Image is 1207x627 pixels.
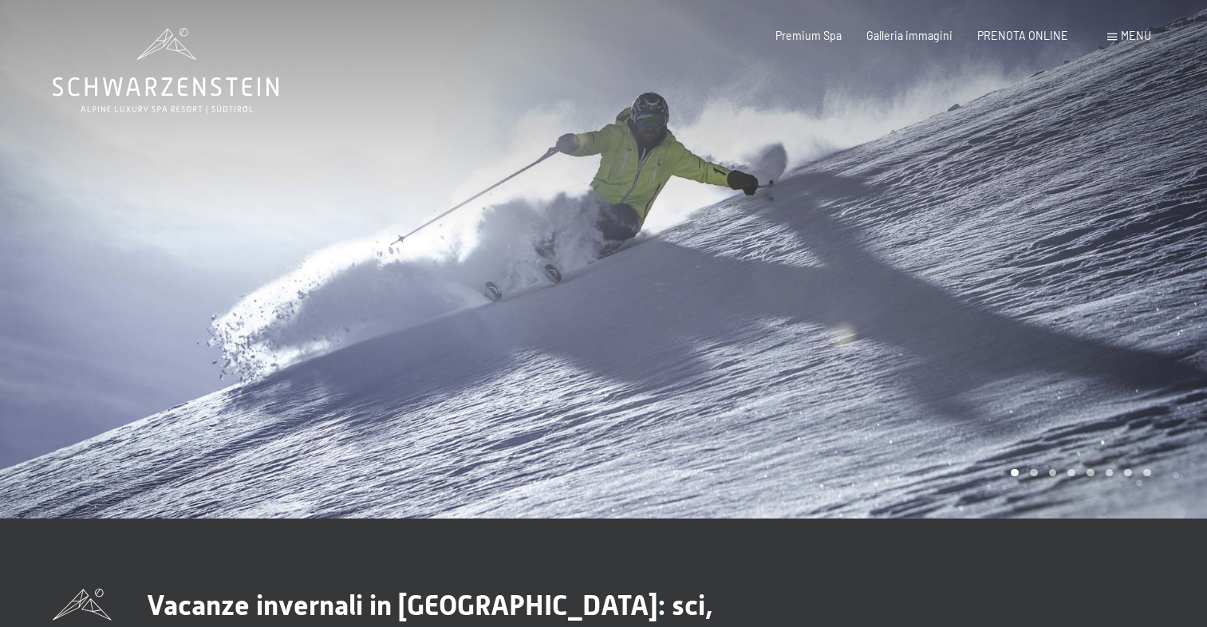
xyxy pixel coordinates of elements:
[1087,469,1095,477] div: Carousel Page 5
[1030,469,1038,477] div: Carousel Page 2
[1143,469,1151,477] div: Carousel Page 8
[775,29,842,42] a: Premium Spa
[1067,469,1075,477] div: Carousel Page 4
[1121,29,1151,42] span: Menu
[977,29,1068,42] a: PRENOTA ONLINE
[1011,469,1019,477] div: Carousel Page 1 (Current Slide)
[1005,469,1150,477] div: Carousel Pagination
[1106,469,1114,477] div: Carousel Page 6
[1049,469,1057,477] div: Carousel Page 3
[1124,469,1132,477] div: Carousel Page 7
[866,29,953,42] a: Galleria immagini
